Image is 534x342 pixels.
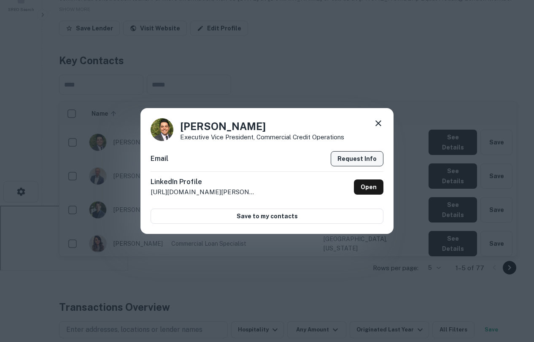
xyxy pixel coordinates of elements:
a: Open [354,179,383,195]
button: Save to my contacts [151,209,383,224]
h6: LinkedIn Profile [151,177,256,187]
h6: Email [151,154,168,164]
button: Request Info [331,151,383,166]
iframe: Chat Widget [492,274,534,315]
img: 1697647923508 [151,118,173,141]
p: [URL][DOMAIN_NAME][PERSON_NAME] [151,187,256,197]
p: Executive Vice President, Commercial Credit Operations [180,134,344,140]
h4: [PERSON_NAME] [180,119,344,134]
